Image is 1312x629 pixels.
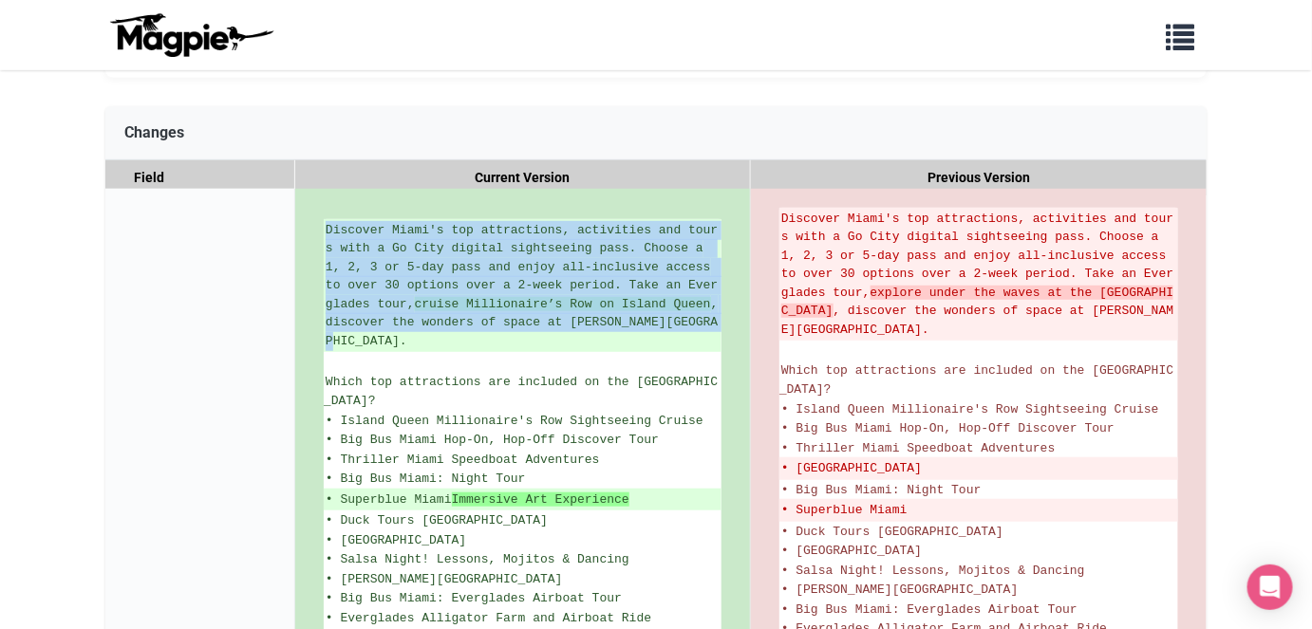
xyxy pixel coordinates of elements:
[324,375,718,409] span: Which top attractions are included on the [GEOGRAPHIC_DATA]?
[326,433,659,447] span: • Big Bus Miami Hop-On, Hop-Off Discover Tour
[326,414,703,428] span: • Island Queen Millionaire's Row Sightseeing Cruise
[326,221,720,351] ins: Discover Miami's top attractions, activities and tours with a Go City digital sightseeing pass. C...
[781,286,1173,319] strong: explore under the waves at the [GEOGRAPHIC_DATA]
[751,160,1207,195] div: Previous Version
[781,441,1056,455] span: • Thriller Miami Speedboat Adventures
[326,552,629,566] span: • Salsa Night! Lessons, Mojitos & Dancing
[452,492,629,507] strong: Immersive Art Experience
[105,106,1207,160] div: Changes
[781,501,1176,520] del: • Superblue Miami
[779,363,1173,398] span: Which top attractions are included on the [GEOGRAPHIC_DATA]?
[326,611,651,625] span: • Everglades Alligator Farm and Airboat Ride
[326,533,466,547] span: • [GEOGRAPHIC_DATA]
[415,297,711,311] strong: cruise Millionaire’s Row on Island Queen
[326,572,563,586] span: • [PERSON_NAME][GEOGRAPHIC_DATA]
[781,525,1003,539] span: • Duck Tours [GEOGRAPHIC_DATA]
[781,402,1159,416] span: • Island Queen Millionaire's Row Sightseeing Cruise
[295,160,751,195] div: Current Version
[781,564,1085,578] span: • Salsa Night! Lessons, Mojitos & Dancing
[326,472,526,486] span: • Big Bus Miami: Night Tour
[781,544,922,558] span: • [GEOGRAPHIC_DATA]
[326,453,600,467] span: • Thriller Miami Speedboat Adventures
[105,160,295,195] div: Field
[781,210,1176,340] del: Discover Miami's top attractions, activities and tours with a Go City digital sightseeing pass. C...
[781,483,982,497] span: • Big Bus Miami: Night Tour
[781,583,1019,597] span: • [PERSON_NAME][GEOGRAPHIC_DATA]
[326,591,622,605] span: • Big Bus Miami: Everglades Airboat Tour
[781,459,1176,478] del: • [GEOGRAPHIC_DATA]
[105,12,276,58] img: logo-ab69f6fb50320c5b225c76a69d11143b.png
[1247,564,1293,610] div: Open Intercom Messenger
[326,513,548,527] span: • Duck Tours [GEOGRAPHIC_DATA]
[326,490,720,509] ins: • Superblue Miami
[781,602,1078,617] span: • Big Bus Miami: Everglades Airboat Tour
[781,421,1115,435] span: • Big Bus Miami Hop-On, Hop-Off Discover Tour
